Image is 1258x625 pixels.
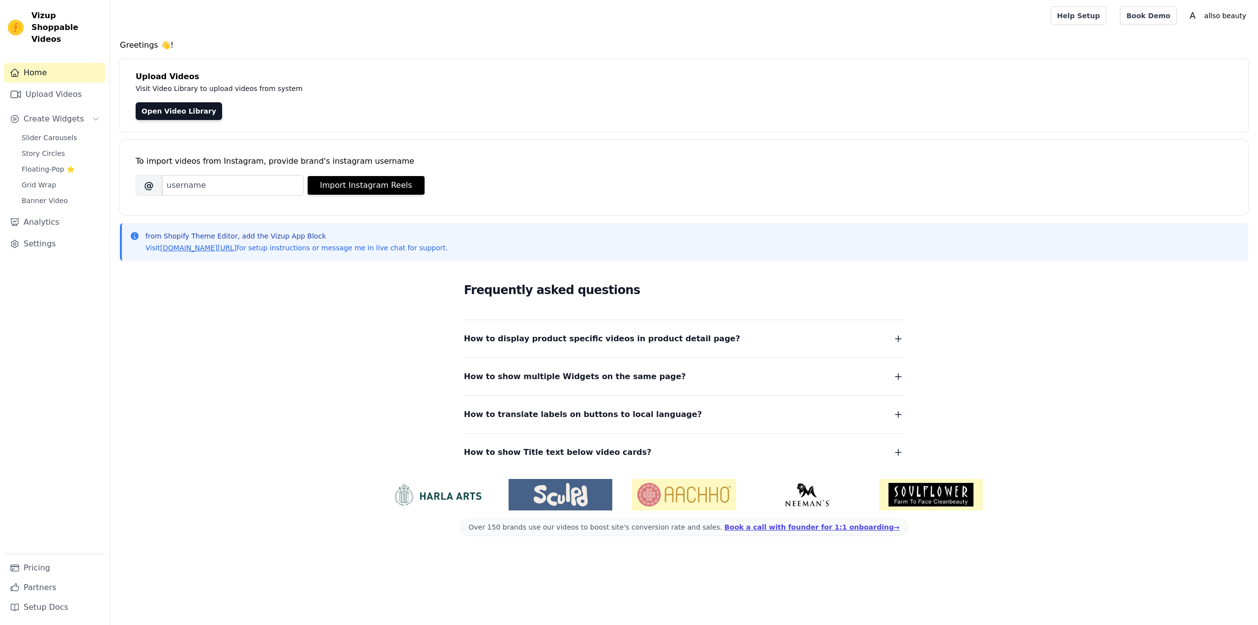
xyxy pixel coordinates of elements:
p: Visit Video Library to upload videos from system [136,83,576,94]
a: Help Setup [1051,6,1106,25]
a: Grid Wrap [16,178,106,192]
a: Floating-Pop ⭐ [16,162,106,176]
span: Floating-Pop ⭐ [22,164,75,174]
p: Visit for setup instructions or message me in live chat for support. [145,243,448,253]
p: allso beauty [1201,7,1250,25]
a: Book a call with founder for 1:1 onboarding [724,523,899,531]
a: Slider Carousels [16,131,106,145]
button: How to show Title text below video cards? [464,446,904,459]
button: A allso beauty [1185,7,1250,25]
img: Neeman's [756,483,859,506]
input: username [162,175,304,196]
span: How to show Title text below video cards? [464,446,652,459]
span: Grid Wrap [22,180,56,190]
span: @ [136,175,162,196]
a: Pricing [4,558,106,578]
span: How to translate labels on buttons to local language? [464,408,702,421]
a: Story Circles [16,147,106,160]
a: Home [4,63,106,83]
span: Create Widgets [24,113,84,125]
img: Soulflower [879,479,983,510]
a: Partners [4,578,106,597]
p: from Shopify Theme Editor, add the Vizup App Block [145,231,448,241]
a: Banner Video [16,194,106,208]
h2: Frequently asked questions [464,280,904,300]
a: Book Demo [1120,6,1176,25]
a: Analytics [4,212,106,232]
text: A [1190,11,1196,21]
img: Aachho [632,479,736,510]
a: Settings [4,234,106,254]
div: To import videos from Instagram, provide brand's instagram username [136,155,1232,167]
span: Vizup Shoppable Videos [31,10,102,45]
img: Sculpd US [509,483,612,506]
button: How to show multiple Widgets on the same page? [464,370,904,384]
button: Import Instagram Reels [308,176,425,195]
span: How to display product specific videos in product detail page? [464,332,740,346]
img: HarlaArts [385,483,489,506]
a: Setup Docs [4,597,106,617]
button: Create Widgets [4,109,106,129]
button: How to translate labels on buttons to local language? [464,408,904,421]
h4: Greetings 👋! [120,39,1248,51]
a: [DOMAIN_NAME][URL] [160,244,237,252]
a: Upload Videos [4,85,106,104]
span: Slider Carousels [22,133,77,143]
span: Story Circles [22,149,65,158]
a: Open Video Library [136,102,222,120]
button: How to display product specific videos in product detail page? [464,332,904,346]
span: Banner Video [22,196,68,206]
span: How to show multiple Widgets on the same page? [464,370,686,384]
img: Vizup [8,20,24,35]
h4: Upload Videos [136,71,1232,83]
